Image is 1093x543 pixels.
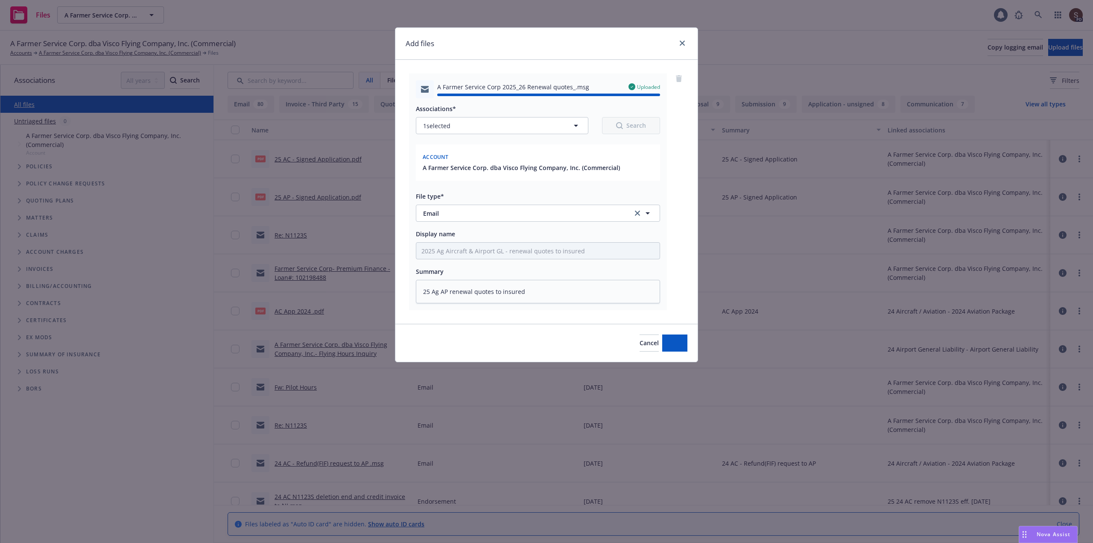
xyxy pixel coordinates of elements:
button: Add files [662,335,687,352]
button: Emailclear selection [416,205,660,222]
span: Nova Assist [1037,531,1070,538]
div: Drag to move [1019,526,1030,543]
span: Account [423,153,448,161]
span: Display name [416,230,455,238]
span: Uploaded [637,83,660,91]
input: Add display name here... [416,243,660,259]
button: 1selected [416,117,588,134]
a: clear selection [632,208,643,218]
span: Email [423,209,621,218]
a: close [677,38,687,48]
button: Cancel [640,335,659,352]
span: Cancel [640,339,659,347]
span: 1 selected [423,121,450,130]
span: Add files [662,339,687,347]
textarea: 25 Ag AP renewal quotes to insured [416,280,660,303]
span: Associations* [416,105,456,113]
button: A Farmer Service Corp. dba Visco Flying Company, Inc. (Commercial) [423,163,620,172]
a: remove [674,73,684,84]
h1: Add files [406,38,434,49]
span: A Farmer Service Corp 2025_26 Renewal quotes_.msg [437,82,589,91]
span: File type* [416,192,444,200]
button: Nova Assist [1019,526,1078,543]
span: Summary [416,267,444,276]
